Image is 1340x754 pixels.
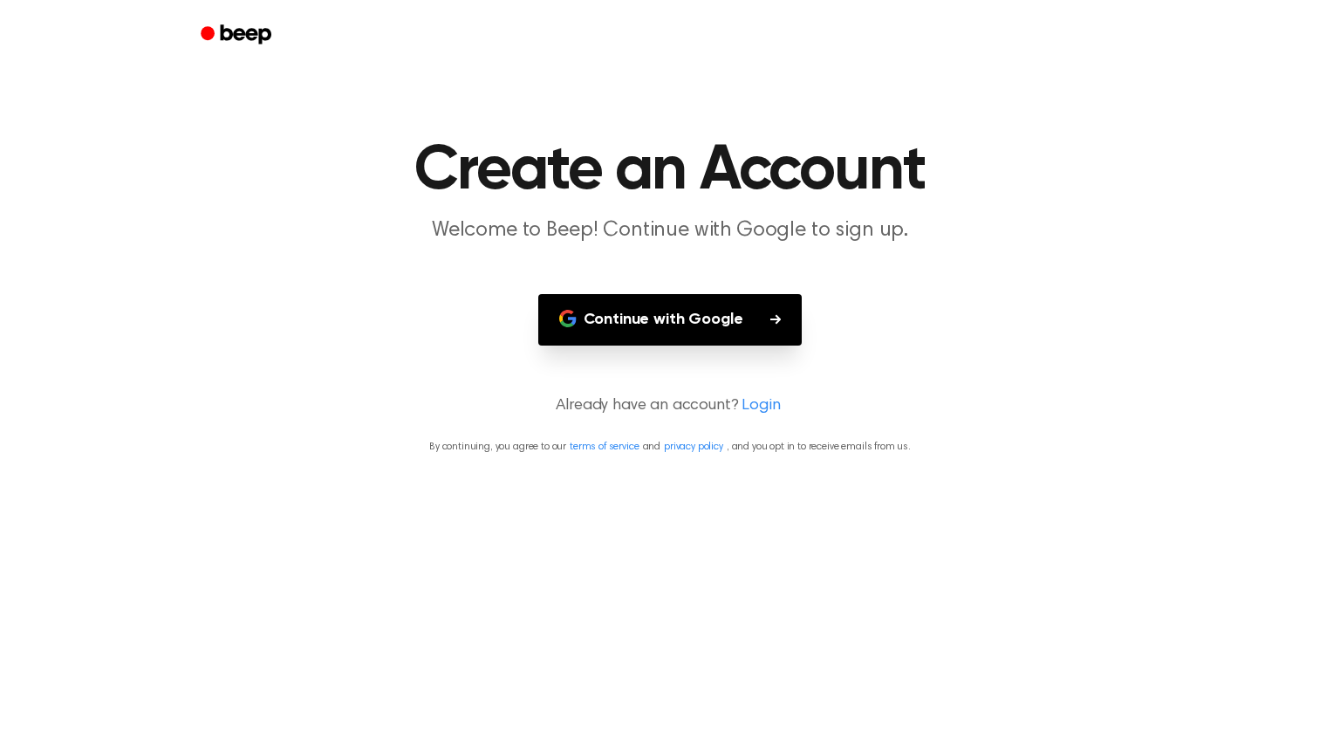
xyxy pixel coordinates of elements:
a: terms of service [570,442,639,452]
a: Login [742,394,780,418]
a: Beep [188,18,287,52]
p: By continuing, you agree to our and , and you opt in to receive emails from us. [21,439,1319,455]
p: Welcome to Beep! Continue with Google to sign up. [335,216,1005,245]
p: Already have an account? [21,394,1319,418]
button: Continue with Google [538,294,803,346]
a: privacy policy [664,442,723,452]
h1: Create an Account [223,140,1117,202]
